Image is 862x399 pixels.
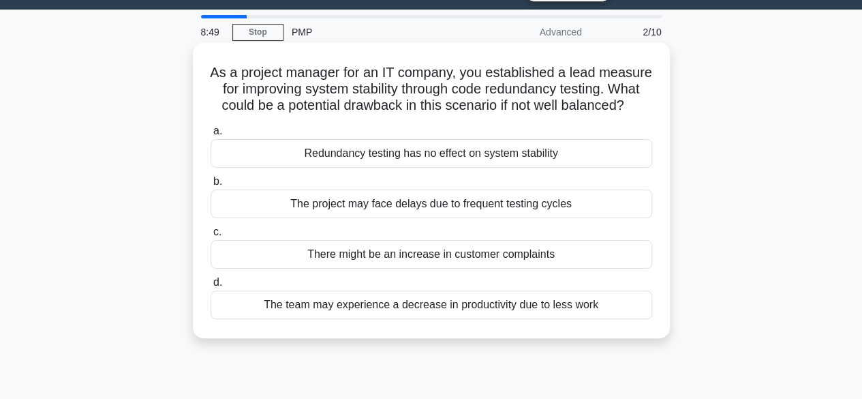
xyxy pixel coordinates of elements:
[283,18,471,46] div: PMP
[211,240,652,269] div: There might be an increase in customer complaints
[213,125,222,136] span: a.
[590,18,670,46] div: 2/10
[213,226,221,237] span: c.
[213,276,222,288] span: d.
[211,139,652,168] div: Redundancy testing has no effect on system stability
[232,24,283,41] a: Stop
[211,291,652,319] div: The team may experience a decrease in productivity due to less work
[209,64,653,115] h5: As a project manager for an IT company, you established a lead measure for improving system stabi...
[193,18,232,46] div: 8:49
[471,18,590,46] div: Advanced
[211,190,652,218] div: The project may face delays due to frequent testing cycles
[213,175,222,187] span: b.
